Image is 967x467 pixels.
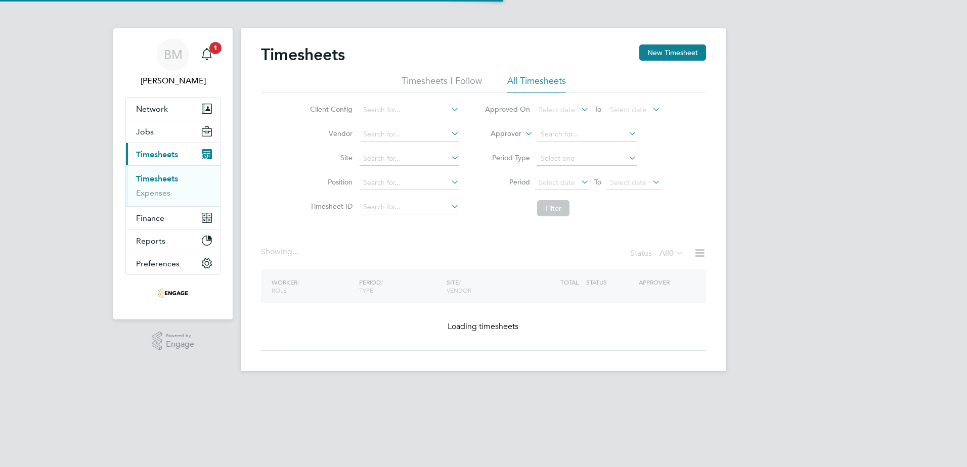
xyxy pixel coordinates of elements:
[136,213,164,223] span: Finance
[136,259,180,268] span: Preferences
[402,75,482,93] li: Timesheets I Follow
[537,152,637,166] input: Select one
[639,44,706,61] button: New Timesheet
[360,176,459,190] input: Search for...
[537,200,569,216] button: Filter
[485,153,530,162] label: Period Type
[166,332,194,340] span: Powered by
[307,105,353,114] label: Client Config
[125,285,221,301] a: Go to home page
[537,127,637,142] input: Search for...
[126,252,220,274] button: Preferences
[136,127,154,136] span: Jobs
[360,103,459,117] input: Search for...
[126,165,220,206] div: Timesheets
[125,75,221,87] span: Bozena Mazur
[360,127,459,142] input: Search for...
[630,247,686,261] div: Status
[476,129,521,139] label: Approver
[136,174,178,183] a: Timesheets
[307,153,353,162] label: Site
[261,247,300,257] div: Showing
[539,178,575,187] span: Select date
[591,175,604,189] span: To
[152,332,195,351] a: Powered byEngage
[307,129,353,138] label: Vendor
[307,202,353,211] label: Timesheet ID
[126,98,220,120] button: Network
[126,143,220,165] button: Timesheets
[485,105,530,114] label: Approved On
[126,229,220,252] button: Reports
[209,42,222,54] span: 1
[507,75,566,93] li: All Timesheets
[136,236,165,246] span: Reports
[669,248,674,258] span: 0
[136,104,168,114] span: Network
[125,38,221,87] a: BM[PERSON_NAME]
[136,150,178,159] span: Timesheets
[591,103,604,116] span: To
[126,207,220,229] button: Finance
[307,177,353,186] label: Position
[485,177,530,186] label: Period
[166,340,194,349] span: Engage
[292,247,298,257] span: ...
[360,152,459,166] input: Search for...
[660,248,684,258] label: All
[261,44,345,65] h2: Timesheets
[158,285,188,301] img: acceptrec-logo-retina.png
[197,38,217,71] a: 1
[113,28,233,319] nav: Main navigation
[126,120,220,143] button: Jobs
[164,48,183,61] span: BM
[360,200,459,214] input: Search for...
[539,105,575,114] span: Select date
[136,188,170,198] a: Expenses
[610,178,646,187] span: Select date
[610,105,646,114] span: Select date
